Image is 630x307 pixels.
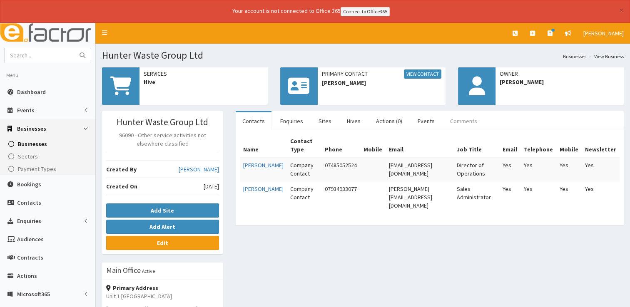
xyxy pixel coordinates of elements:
a: [PERSON_NAME] [179,165,219,173]
b: Created By [106,166,137,173]
span: Services [144,69,264,78]
td: Yes [520,181,556,213]
th: Name [240,134,287,157]
b: Add Alert [149,223,175,230]
a: Payment Types [2,163,95,175]
span: Businesses [18,140,47,148]
a: Businesses [2,138,95,150]
span: Contracts [17,254,43,261]
span: Hive [144,78,264,86]
td: Company Contact [287,181,321,213]
a: Enquiries [274,112,310,130]
td: Sales Administrator [453,181,499,213]
button: Add Alert [106,220,219,234]
span: Businesses [17,125,46,132]
a: [PERSON_NAME] [577,23,630,44]
p: Unit 1 [GEOGRAPHIC_DATA] [106,292,219,300]
a: Events [411,112,441,130]
th: Mobile [556,134,582,157]
a: Sectors [2,150,95,163]
li: View Business [586,53,624,60]
span: Contacts [17,199,41,206]
td: Yes [582,181,620,213]
th: Job Title [453,134,499,157]
th: Newsletter [582,134,620,157]
span: Bookings [17,181,41,188]
td: Yes [556,157,582,181]
span: Actions [17,272,37,280]
span: Primary Contact [322,69,442,79]
a: [PERSON_NAME] [243,161,284,169]
b: Created On [106,183,137,190]
td: 07485052524 [321,157,360,181]
span: Sectors [18,153,38,160]
th: Email [499,134,520,157]
b: Add Site [151,207,174,214]
a: Sites [312,112,338,130]
span: Microsoft365 [17,290,50,298]
td: Director of Operations [453,157,499,181]
span: Owner [500,69,620,78]
span: [PERSON_NAME] [583,30,624,37]
h3: Hunter Waste Group Ltd [106,117,219,127]
span: Dashboard [17,88,46,96]
td: Yes [582,157,620,181]
a: Comments [443,112,484,130]
p: 96090 - Other service activities not elsewhere classified [106,131,219,148]
b: Edit [157,239,168,247]
td: Yes [499,181,520,213]
a: Contacts [236,112,271,130]
span: Events [17,106,35,114]
td: [PERSON_NAME][EMAIL_ADDRESS][DOMAIN_NAME] [386,181,453,213]
span: [DATE] [204,182,219,191]
span: Enquiries [17,217,41,225]
td: Yes [499,157,520,181]
strong: Primary Address [106,284,158,292]
a: Edit [106,236,219,250]
h1: Hunter Waste Group Ltd [102,50,624,61]
small: Active [142,268,155,274]
div: Your account is not connected to Office 365 [67,7,555,16]
td: [EMAIL_ADDRESS][DOMAIN_NAME] [386,157,453,181]
a: Connect to Office365 [341,7,390,16]
td: Yes [520,157,556,181]
a: Businesses [563,53,586,60]
span: [PERSON_NAME] [322,79,442,87]
a: View Contact [404,69,441,79]
span: Payment Types [18,165,56,173]
a: Actions (0) [369,112,409,130]
th: Mobile [360,134,386,157]
td: Company Contact [287,157,321,181]
span: [PERSON_NAME] [500,78,620,86]
td: Yes [556,181,582,213]
th: Contact Type [287,134,321,157]
th: Email [386,134,453,157]
th: Phone [321,134,360,157]
h3: Main Office [106,267,141,274]
span: Audiences [17,235,44,243]
td: 07934933077 [321,181,360,213]
th: Telephone [520,134,556,157]
a: Hives [340,112,367,130]
input: Search... [5,48,75,63]
button: × [619,6,624,15]
a: [PERSON_NAME] [243,185,284,193]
